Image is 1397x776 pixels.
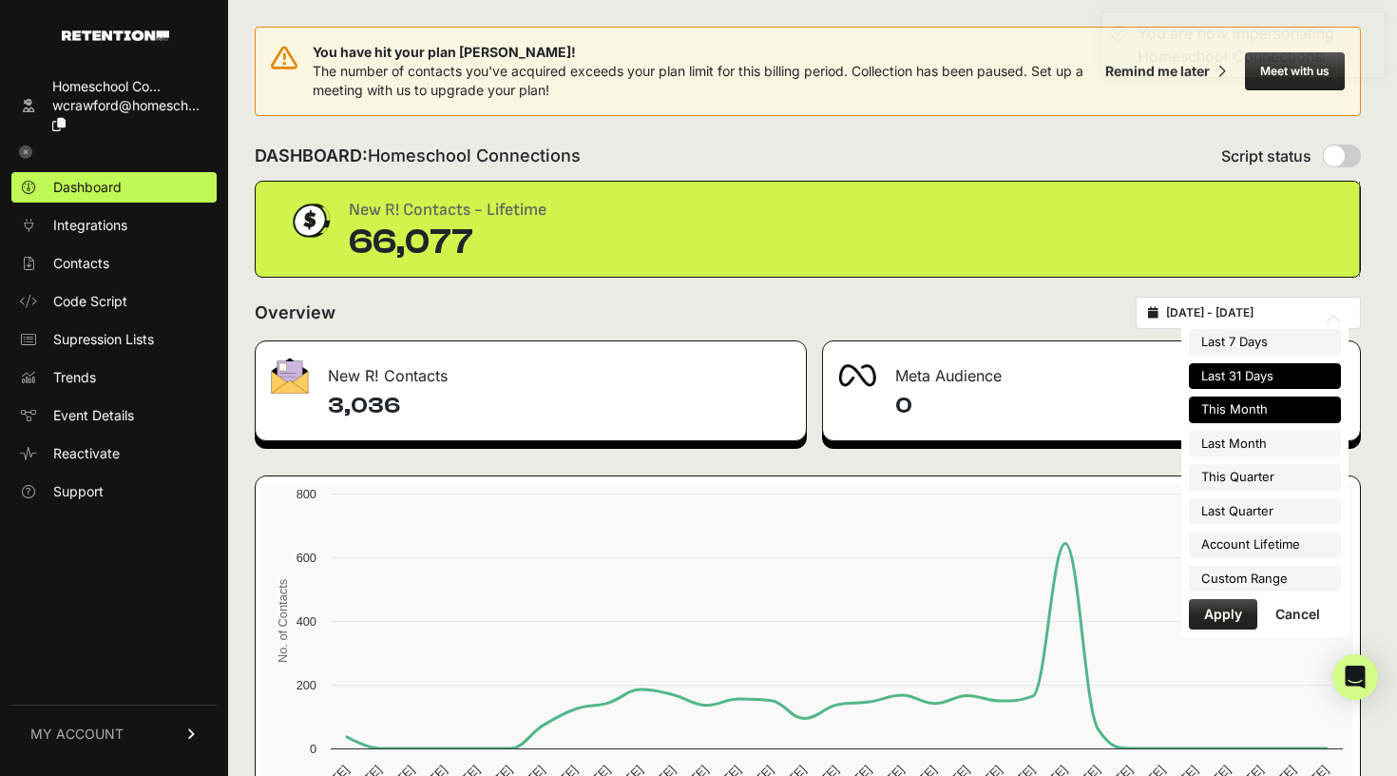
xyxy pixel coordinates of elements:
a: Code Script [11,286,217,317]
img: fa-envelope-19ae18322b30453b285274b1b8af3d052b27d846a4fbe8435d1a52b978f639a2.png [271,358,309,394]
li: Last Quarter [1189,498,1341,525]
text: 800 [297,487,316,501]
span: You have hit your plan [PERSON_NAME]! [313,43,1098,62]
a: Integrations [11,210,217,241]
a: MY ACCOUNT [11,705,217,763]
span: wcrawford@homesch... [52,97,200,113]
span: Reactivate [53,444,120,463]
span: Script status [1221,145,1311,167]
li: Last 7 Days [1189,329,1341,356]
li: Last 31 Days [1189,363,1341,390]
li: Custom Range [1189,566,1341,592]
h2: Overview [255,300,335,326]
span: Trends [53,368,96,387]
div: New R! Contacts - Lifetime [349,197,546,223]
img: dollar-coin-05c43ed7efb7bc0c12610022525b4bbbb207c7efeef5aecc26f025e68dcafac9.png [286,197,334,244]
img: fa-meta-2f981b61bb99beabf952f7030308934f19ce035c18b003e963880cc3fabeebb7.png [838,364,876,387]
h4: 3,036 [328,391,791,421]
span: Integrations [53,216,127,235]
span: Supression Lists [53,330,154,349]
a: Dashboard [11,172,217,203]
div: 66,077 [349,223,546,262]
text: 200 [297,678,316,692]
a: Support [11,476,217,507]
span: The number of contacts you've acquired exceeds your plan limit for this billing period. Collectio... [313,63,1083,98]
button: Remind me later [1098,54,1234,88]
span: Dashboard [53,178,122,197]
button: Cancel [1260,599,1335,630]
span: Support [53,482,104,501]
span: Code Script [53,292,127,311]
a: Trends [11,362,217,393]
a: Supression Lists [11,324,217,355]
span: Contacts [53,254,109,273]
a: Reactivate [11,438,217,469]
text: 600 [297,551,316,565]
li: This Quarter [1189,464,1341,491]
div: Meta Audience [823,341,1360,398]
span: MY ACCOUNT [30,725,124,744]
button: Apply [1189,599,1257,630]
a: Event Details [11,400,217,431]
li: This Month [1189,397,1341,423]
h2: DASHBOARD: [255,143,581,169]
img: Retention.com [62,30,169,41]
li: Account Lifetime [1189,532,1341,558]
text: 0 [310,742,316,756]
div: You are now impersonating Homeschool Connections. [1138,22,1375,68]
div: Homeschool Co... [52,77,209,96]
span: Homeschool Connections [368,145,581,165]
span: Event Details [53,406,134,425]
div: Open Intercom Messenger [1332,654,1378,700]
text: 400 [297,614,316,629]
li: Last Month [1189,431,1341,457]
div: New R! Contacts [256,341,806,398]
text: No. of Contacts [276,579,290,663]
a: Homeschool Co... wcrawford@homesch... [11,71,217,140]
h4: 0 [895,391,1345,421]
a: Contacts [11,248,217,279]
